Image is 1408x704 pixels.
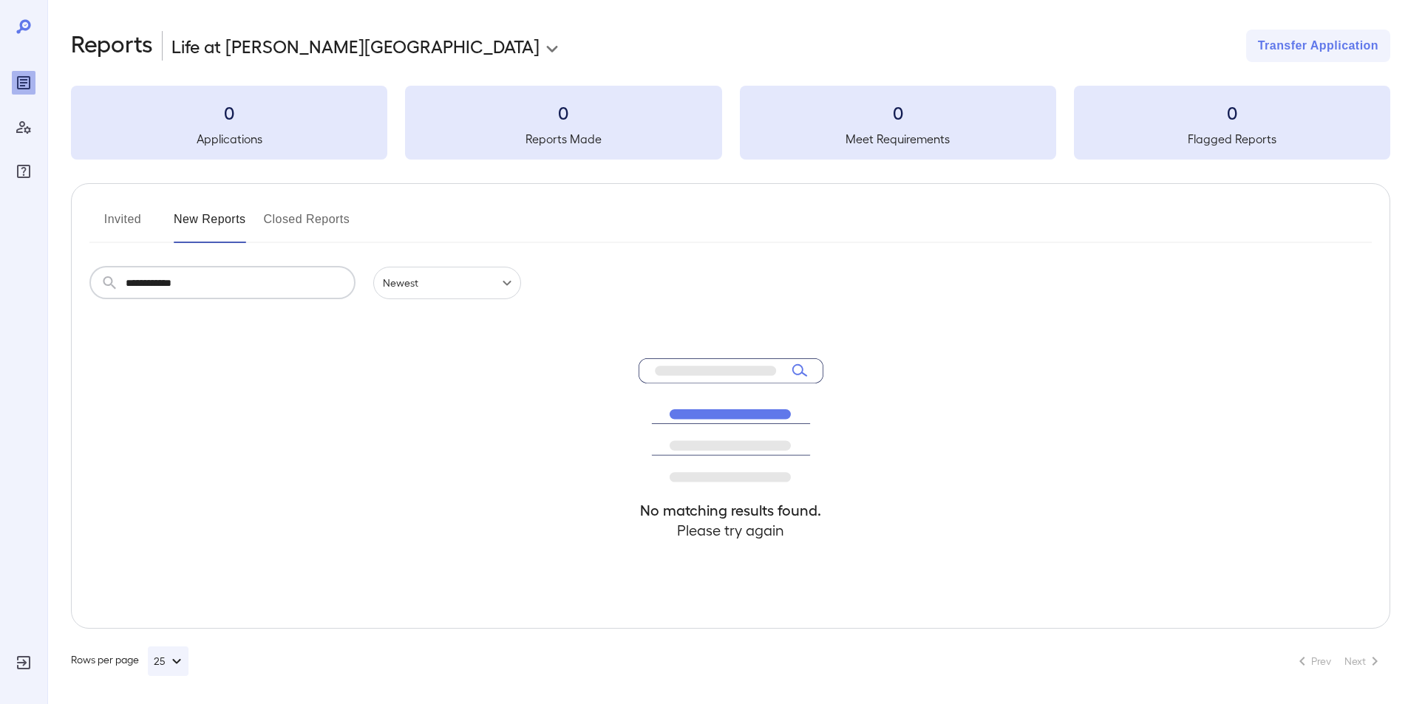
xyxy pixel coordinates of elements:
h3: 0 [405,100,721,124]
div: Log Out [12,651,35,674]
div: Manage Users [12,115,35,139]
div: Rows per page [71,646,188,676]
button: New Reports [174,208,246,243]
div: Reports [12,71,35,95]
div: Newest [373,267,521,299]
h5: Flagged Reports [1074,130,1390,148]
summary: 0Applications0Reports Made0Meet Requirements0Flagged Reports [71,86,1390,160]
p: Life at [PERSON_NAME][GEOGRAPHIC_DATA] [171,34,540,58]
h2: Reports [71,30,153,62]
div: FAQ [12,160,35,183]
h5: Applications [71,130,387,148]
h4: Please try again [639,520,823,540]
button: Closed Reports [264,208,350,243]
h5: Reports Made [405,130,721,148]
h3: 0 [71,100,387,124]
h3: 0 [740,100,1056,124]
h3: 0 [1074,100,1390,124]
button: Transfer Application [1246,30,1390,62]
nav: pagination navigation [1287,649,1390,673]
h4: No matching results found. [639,500,823,520]
button: Invited [89,208,156,243]
h5: Meet Requirements [740,130,1056,148]
button: 25 [148,646,188,676]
